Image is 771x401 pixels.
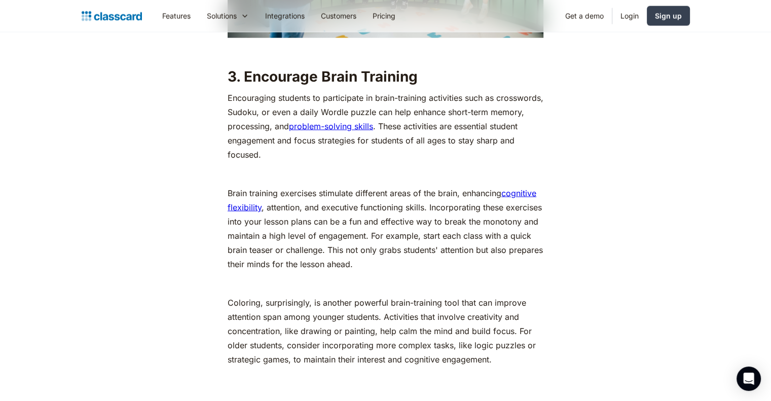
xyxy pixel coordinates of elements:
p: ‍ [228,167,543,181]
a: Get a demo [557,5,612,27]
div: Open Intercom Messenger [737,367,761,391]
a: problem-solving skills [289,121,373,131]
p: ‍ ‍ [228,372,543,400]
div: Solutions [199,5,257,27]
strong: 3. Encourage Brain Training [228,68,418,85]
a: Pricing [364,5,403,27]
a: Features [154,5,199,27]
a: Customers [313,5,364,27]
div: Solutions [207,11,237,21]
a: Login [612,5,647,27]
p: Encouraging students to participate in brain-training activities such as crosswords, Sudoku, or e... [228,91,543,162]
a: home [82,9,142,23]
a: Sign up [647,6,690,26]
h2: ‍ [228,67,543,86]
p: Brain training exercises stimulate different areas of the brain, enhancing , attention, and execu... [228,186,543,271]
p: ‍ [228,43,543,57]
a: Integrations [257,5,313,27]
div: Sign up [655,11,682,21]
p: ‍ [228,276,543,290]
p: Coloring, surprisingly, is another powerful brain-training tool that can improve attention span a... [228,296,543,367]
